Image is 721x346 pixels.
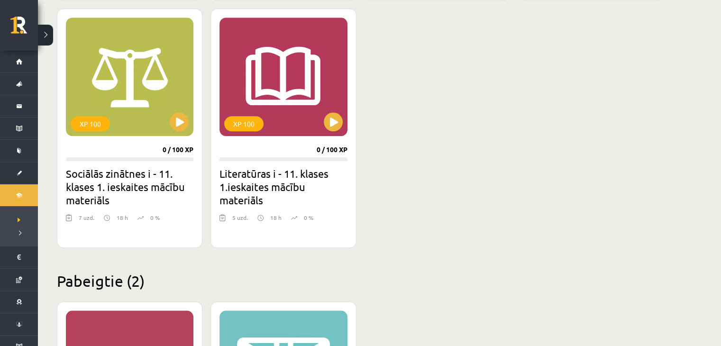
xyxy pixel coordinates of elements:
[232,213,248,228] div: 5 uzd.
[10,17,38,40] a: Rīgas 1. Tālmācības vidusskola
[304,213,313,222] p: 0 %
[66,167,193,207] h2: Sociālās zinātnes i - 11. klases 1. ieskaites mācību materiāls
[71,116,110,131] div: XP 100
[270,213,282,222] p: 18 h
[150,213,160,222] p: 0 %
[219,167,347,207] h2: Literatūras i - 11. klases 1.ieskaites mācību materiāls
[57,272,664,290] h2: Pabeigtie (2)
[79,213,94,228] div: 7 uzd.
[117,213,128,222] p: 18 h
[224,116,264,131] div: XP 100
